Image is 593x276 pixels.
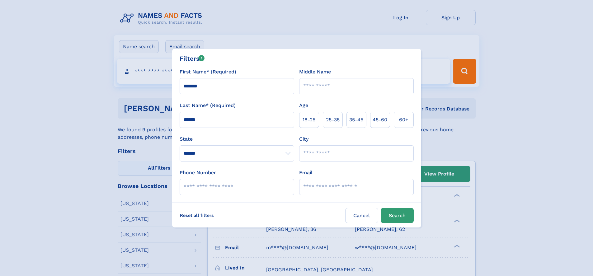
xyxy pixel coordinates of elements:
label: Last Name* (Required) [180,102,236,109]
label: Middle Name [299,68,331,76]
button: Search [381,208,414,223]
span: 45‑60 [373,116,387,124]
span: 25‑35 [326,116,340,124]
div: Filters [180,54,205,63]
label: Cancel [345,208,378,223]
span: 60+ [399,116,408,124]
span: 18‑25 [303,116,315,124]
label: Email [299,169,313,176]
label: Reset all filters [176,208,218,223]
label: State [180,135,294,143]
span: 35‑45 [349,116,363,124]
label: City [299,135,308,143]
label: Age [299,102,308,109]
label: First Name* (Required) [180,68,236,76]
label: Phone Number [180,169,216,176]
